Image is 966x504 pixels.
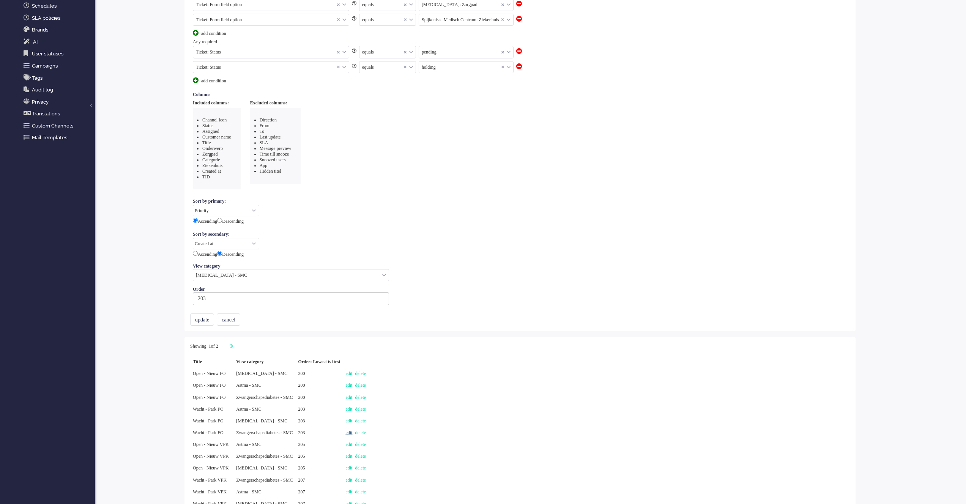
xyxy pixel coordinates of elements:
[250,100,287,106] label: Excluded columns:
[202,117,227,123] span: Channel Icon
[193,442,229,447] span: Open - Nieuw VPK
[193,92,213,98] label: Columns
[298,418,305,424] span: 203
[193,371,225,376] span: Open - Nieuw FO
[193,287,208,292] label: Order
[260,169,281,174] span: Hidden titel
[193,249,847,258] div: Ascending Descending
[193,197,228,205] label: Sort by primary:
[193,263,223,269] label: View category
[22,133,95,142] a: Mail Templates
[355,418,366,424] a: delete
[202,169,221,174] span: Created at
[193,465,229,471] span: Open - Nieuw VPK
[260,140,268,145] span: SLA
[202,129,219,134] span: Assigned
[355,442,366,447] a: delete
[345,418,352,424] a: edit
[193,418,224,424] span: Wacht - Park FO
[22,61,95,70] a: Campaigns
[230,343,234,350] div: Next
[22,2,95,10] a: Schedules
[345,395,352,400] a: edit
[298,406,305,412] span: 203
[22,14,95,22] a: SLA policies
[236,406,262,412] span: Astma - SMC
[193,30,250,36] div: add condition
[22,98,95,106] a: Privacy
[22,25,95,34] a: Brands
[202,151,217,157] span: Zorgpad
[260,157,286,162] span: Snoozed users
[355,477,366,483] a: delete
[236,371,287,376] span: [MEDICAL_DATA] - SMC
[202,123,213,128] span: Status
[193,477,227,483] span: Wacht - Park VPK
[236,465,287,471] span: [MEDICAL_DATA] - SMC
[217,313,240,326] button: cancel
[345,406,352,412] a: edit
[22,121,95,130] a: Custom Channels
[345,383,352,388] a: edit
[298,465,305,471] span: 205
[298,383,305,388] span: 200
[33,39,38,45] span: AI
[22,49,95,58] a: User statuses
[22,74,95,82] a: Tags
[345,430,352,435] a: edit
[260,146,292,151] span: Message preview
[355,383,366,388] a: delete
[236,454,293,459] span: Zwangerschapsdiabetes - SMC
[193,406,224,412] span: Wacht - Park FO
[193,216,847,225] div: Ascending Descending
[295,356,343,368] div: Order: Lowest is first
[298,442,305,447] span: 205
[202,163,222,168] span: Ziekenhuis
[202,146,223,151] span: Onderwerp
[193,383,225,388] span: Open - Nieuw FO
[236,442,262,447] span: Astma - SMC
[355,430,366,435] a: delete
[260,123,269,128] span: From
[202,174,210,180] span: TID
[202,134,231,140] span: Customer name
[345,371,352,376] a: edit
[345,465,352,471] a: edit
[202,157,220,162] span: Categorie
[193,454,229,459] span: Open - Nieuw VPK
[355,454,366,459] a: delete
[236,430,293,435] span: Zwangerschapsdiabetes - SMC
[345,477,352,483] a: edit
[298,430,305,435] span: 203
[193,39,847,45] div: Any required
[345,489,352,495] a: edit
[193,395,225,400] span: Open - Nieuw FO
[260,163,268,168] span: App
[260,129,265,134] span: To
[190,356,233,368] div: Title
[22,109,95,118] a: Translations
[355,465,366,471] a: delete
[193,230,232,238] label: Sort by secondary:
[190,343,850,350] div: Pagination
[260,117,277,123] span: Direction
[236,395,293,400] span: Zwangerschapsdiabetes - SMC
[355,371,366,376] a: delete
[298,489,305,495] span: 207
[233,356,295,368] div: View category
[355,489,366,495] a: delete
[260,151,289,157] span: Time till snooze
[355,406,366,412] a: delete
[236,489,262,495] span: Astma - SMC
[355,395,366,400] a: delete
[298,454,305,459] span: 205
[22,38,95,46] a: Ai
[22,85,95,94] a: Audit log
[206,343,211,350] input: Page
[298,371,305,376] span: 200
[193,77,250,84] div: add condition
[345,442,352,447] a: edit
[190,313,214,326] button: update
[260,134,281,140] span: Last update
[298,395,305,400] span: 200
